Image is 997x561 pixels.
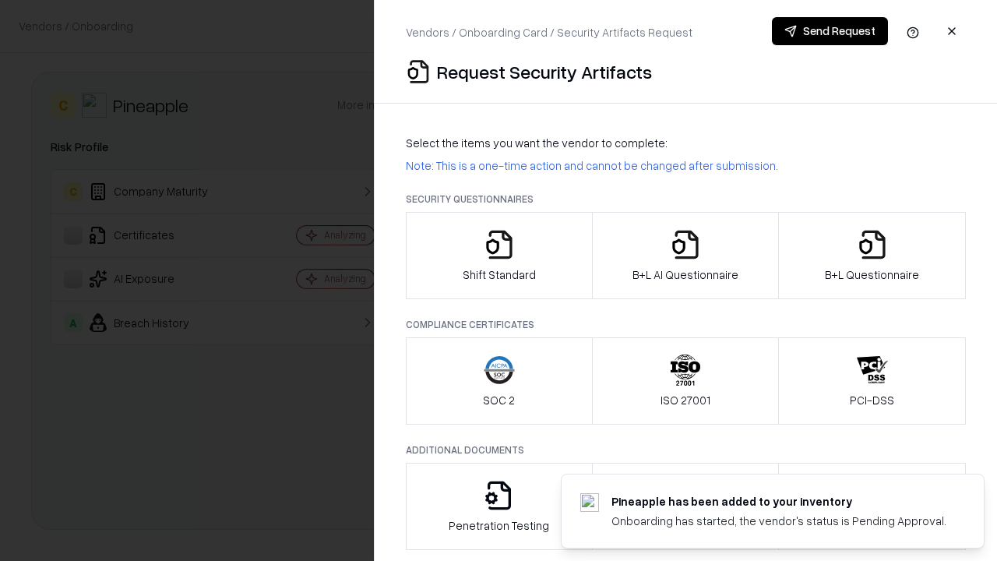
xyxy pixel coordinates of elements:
p: B+L Questionnaire [825,266,919,283]
p: Additional Documents [406,443,966,457]
p: Penetration Testing [449,517,549,534]
button: ISO 27001 [592,337,780,425]
button: Privacy Policy [592,463,780,550]
img: pineappleenergy.com [580,493,599,512]
div: Pineapple has been added to your inventory [611,493,946,510]
button: PCI-DSS [778,337,966,425]
p: Note: This is a one-time action and cannot be changed after submission. [406,157,966,174]
p: Select the items you want the vendor to complete: [406,135,966,151]
p: Security Questionnaires [406,192,966,206]
p: PCI-DSS [850,392,894,408]
p: B+L AI Questionnaire [632,266,738,283]
button: Send Request [772,17,888,45]
p: ISO 27001 [661,392,710,408]
button: Shift Standard [406,212,593,299]
p: Shift Standard [463,266,536,283]
button: SOC 2 [406,337,593,425]
p: Compliance Certificates [406,318,966,331]
p: Vendors / Onboarding Card / Security Artifacts Request [406,24,692,41]
button: B+L Questionnaire [778,212,966,299]
p: Request Security Artifacts [437,59,652,84]
button: Penetration Testing [406,463,593,550]
button: B+L AI Questionnaire [592,212,780,299]
div: Onboarding has started, the vendor's status is Pending Approval. [611,513,946,529]
button: Data Processing Agreement [778,463,966,550]
p: SOC 2 [483,392,515,408]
